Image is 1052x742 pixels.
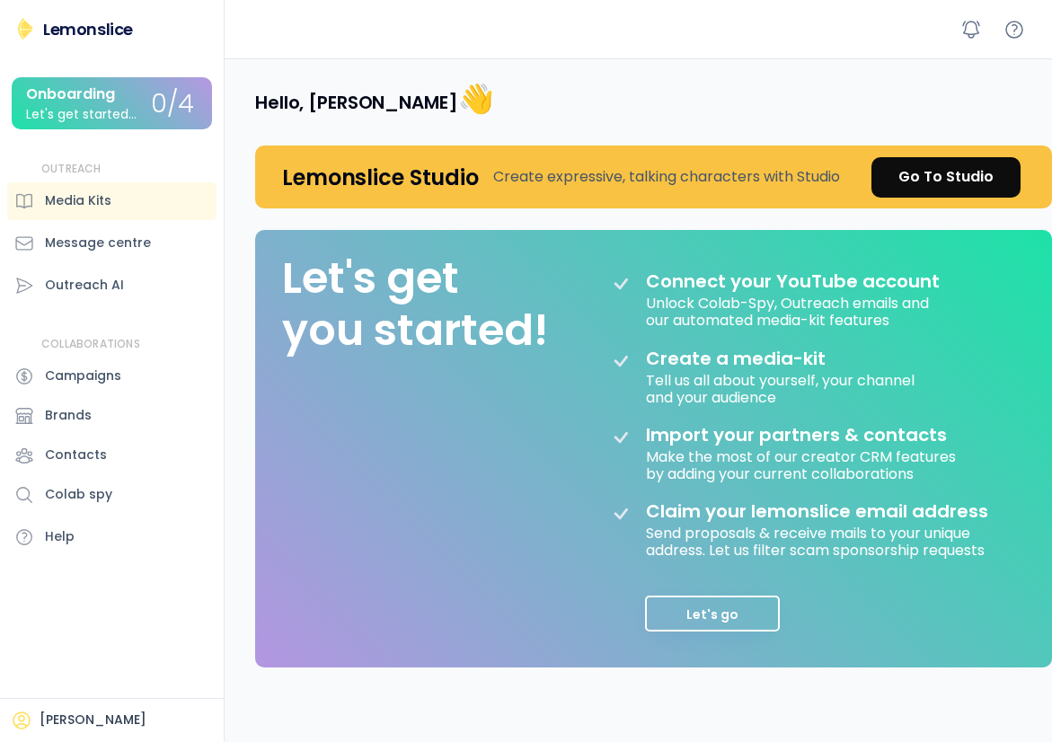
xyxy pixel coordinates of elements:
[255,123,434,142] div: Great to see you back again
[40,711,146,729] div: [PERSON_NAME]
[26,108,137,121] div: Let's get started...
[41,337,140,352] div: COLLABORATIONS
[45,527,75,546] div: Help
[646,369,918,406] div: Tell us all about yourself, your channel and your audience
[282,252,548,356] div: Let's get you started!
[646,292,933,329] div: Unlock Colab-Spy, Outreach emails and our automated media-kit features
[493,166,840,188] div: Create expressive, talking characters with Studio
[45,485,112,504] div: Colab spy
[898,166,994,188] div: Go To Studio
[45,446,107,464] div: Contacts
[14,18,36,40] img: Lemonslice
[26,86,115,102] div: Onboarding
[45,367,121,385] div: Campaigns
[646,424,947,446] div: Import your partners & contacts
[646,522,1005,559] div: Send proposals & receive mails to your unique address. Let us filter scam sponsorship requests
[45,191,111,210] div: Media Kits
[646,348,871,369] div: Create a media-kit
[646,270,940,292] div: Connect your YouTube account
[458,78,494,119] font: 👋
[41,162,102,177] div: OUTREACH
[645,596,780,632] button: Let's go
[871,157,1021,198] a: Go To Studio
[646,500,988,522] div: Claim your lemonslice email address
[45,276,124,295] div: Outreach AI
[151,91,194,119] div: 0/4
[45,406,92,425] div: Brands
[43,18,133,40] div: Lemonslice
[646,446,959,482] div: Make the most of our creator CRM features by adding your current collaborations
[255,80,493,118] h4: Hello, [PERSON_NAME]
[45,234,151,252] div: Message centre
[282,163,479,191] h4: Lemonslice Studio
